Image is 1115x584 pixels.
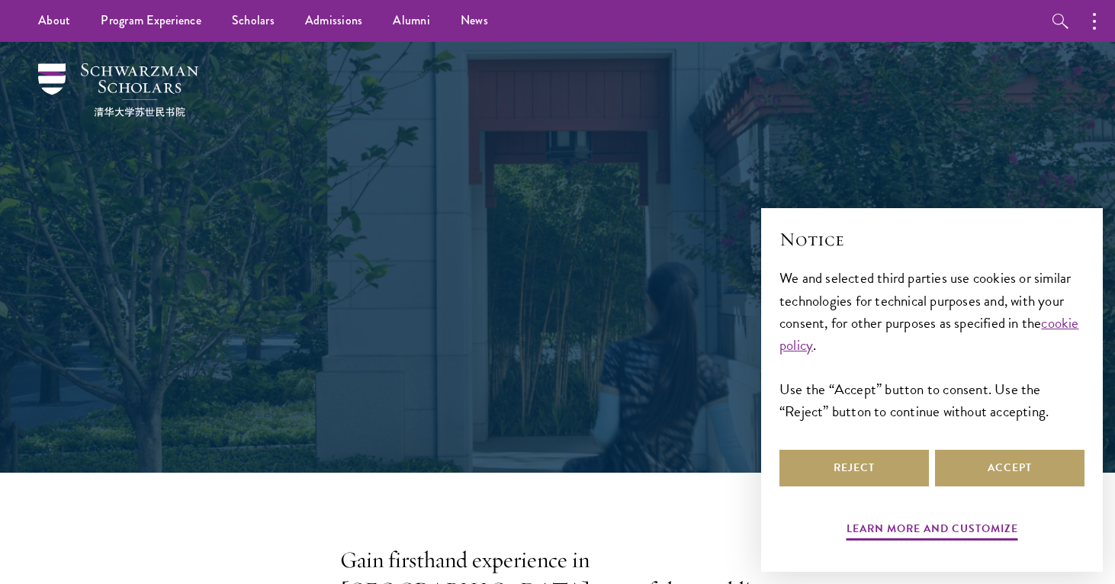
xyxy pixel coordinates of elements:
[779,226,1084,252] h2: Notice
[935,450,1084,486] button: Accept
[779,450,929,486] button: Reject
[847,519,1018,543] button: Learn more and customize
[779,312,1079,356] a: cookie policy
[779,267,1084,422] div: We and selected third parties use cookies or similar technologies for technical purposes and, wit...
[38,63,198,117] img: Schwarzman Scholars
